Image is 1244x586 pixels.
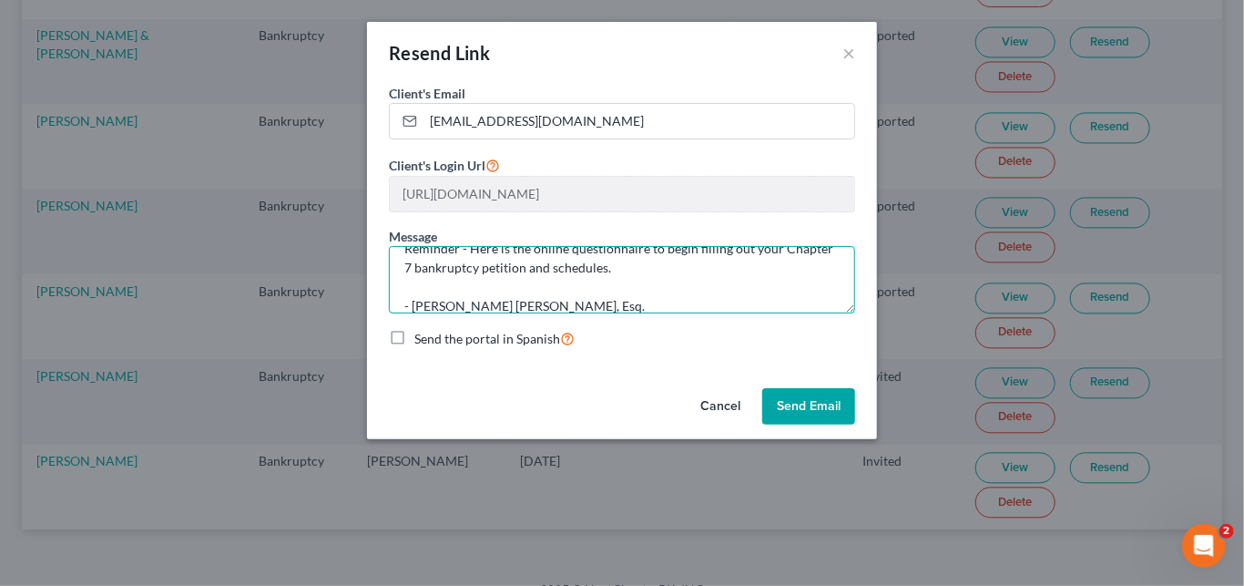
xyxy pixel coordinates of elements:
[842,42,855,64] button: ×
[1219,524,1234,539] span: 2
[414,331,560,346] span: Send the portal in Spanish
[389,154,500,176] label: Client's Login Url
[389,86,465,101] span: Client's Email
[686,388,755,425] button: Cancel
[423,104,854,139] input: Enter email...
[762,388,855,425] button: Send Email
[389,40,490,66] div: Resend Link
[389,227,437,246] label: Message
[1182,524,1226,568] iframe: Intercom live chat
[390,177,854,211] input: --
